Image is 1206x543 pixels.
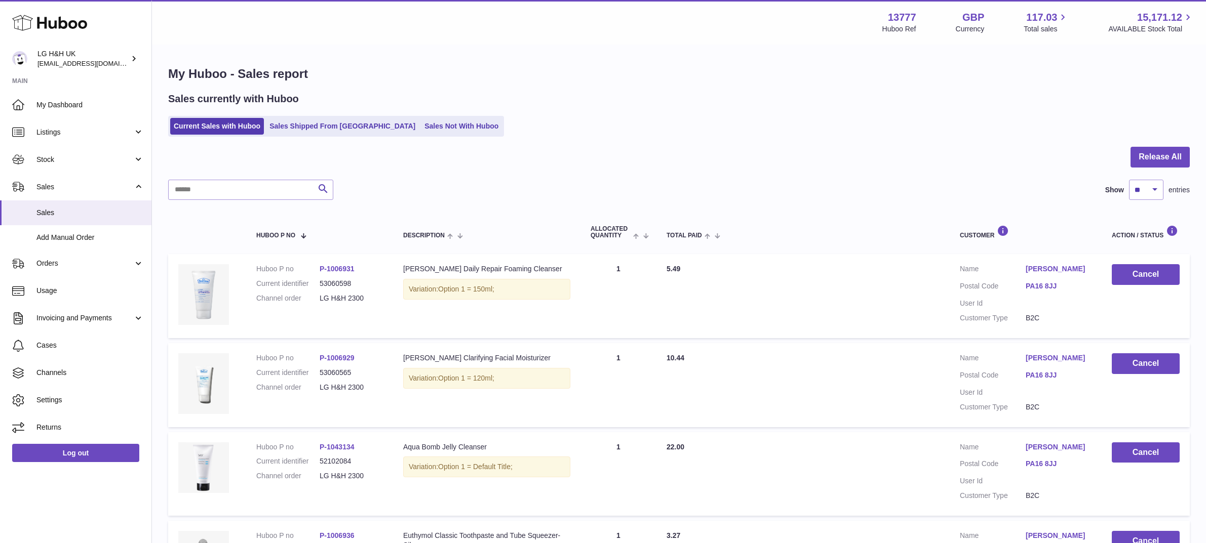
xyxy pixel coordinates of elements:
a: PA16 8JJ [1026,281,1092,291]
span: Settings [36,395,144,405]
a: P-1043134 [320,443,355,451]
span: AVAILABLE Stock Total [1108,24,1194,34]
span: Channels [36,368,144,378]
a: Sales Not With Huboo [421,118,502,135]
dd: 53060598 [320,279,383,288]
dt: Channel order [256,471,320,481]
label: Show [1105,185,1124,195]
strong: 13777 [888,11,916,24]
dt: Huboo P no [256,264,320,274]
img: Dr._Belmeur_Clarifying_Facial_Moisturizer-2.webp [178,353,229,414]
span: 15,171.12 [1137,11,1182,24]
dt: Customer Type [960,313,1026,323]
dd: 52102084 [320,456,383,466]
strong: GBP [962,11,984,24]
button: Release All [1131,147,1190,168]
dt: Current identifier [256,279,320,288]
a: Current Sales with Huboo [170,118,264,135]
dd: LG H&H 2300 [320,383,383,392]
span: Total sales [1024,24,1069,34]
span: 5.49 [667,265,680,273]
dt: Postal Code [960,459,1026,471]
a: 117.03 Total sales [1024,11,1069,34]
span: Stock [36,155,133,164]
span: 22.00 [667,443,684,451]
div: Aqua Bomb Jelly Cleanser [403,442,570,452]
dd: LG H&H 2300 [320,471,383,481]
dt: Name [960,353,1026,365]
button: Cancel [1112,264,1180,285]
div: [PERSON_NAME] Daily Repair Foaming Cleanser [403,264,570,274]
div: LG H&H UK [37,49,129,68]
a: PA16 8JJ [1026,370,1092,380]
span: [EMAIL_ADDRESS][DOMAIN_NAME] [37,59,149,67]
a: [PERSON_NAME] [1026,264,1092,274]
span: Option 1 = Default Title; [438,463,513,471]
dt: Huboo P no [256,353,320,363]
span: Option 1 = 150ml; [438,285,494,293]
a: P-1006929 [320,354,355,362]
span: My Dashboard [36,100,144,110]
dt: User Id [960,388,1026,397]
span: ALLOCATED Quantity [591,226,631,239]
dt: Customer Type [960,402,1026,412]
div: Variation: [403,279,570,300]
span: Huboo P no [256,232,295,239]
dt: User Id [960,476,1026,486]
span: Sales [36,208,144,218]
dt: Name [960,442,1026,454]
dd: B2C [1026,402,1092,412]
a: Log out [12,444,139,462]
span: Description [403,232,445,239]
td: 1 [580,432,656,516]
dt: Huboo P no [256,531,320,540]
div: Customer [960,225,1092,239]
span: Returns [36,423,144,432]
h1: My Huboo - Sales report [168,66,1190,82]
dt: Channel order [256,383,320,392]
a: P-1006931 [320,265,355,273]
dt: User Id [960,299,1026,308]
dt: Current identifier [256,368,320,378]
div: [PERSON_NAME] Clarifying Facial Moisturizer [403,353,570,363]
div: Action / Status [1112,225,1180,239]
span: Sales [36,182,133,192]
a: P-1006936 [320,531,355,539]
dd: B2C [1026,491,1092,500]
dd: B2C [1026,313,1092,323]
dt: Name [960,531,1026,543]
a: [PERSON_NAME] [1026,442,1092,452]
span: Add Manual Order [36,233,144,242]
div: Variation: [403,368,570,389]
span: Invoicing and Payments [36,313,133,323]
dt: Current identifier [256,456,320,466]
a: [PERSON_NAME] [1026,531,1092,540]
dd: 53060565 [320,368,383,378]
dt: Customer Type [960,491,1026,500]
img: veechen@lghnh.co.uk [12,51,27,66]
div: Variation: [403,456,570,477]
td: 1 [580,343,656,427]
div: Huboo Ref [882,24,916,34]
span: 117.03 [1026,11,1057,24]
a: PA16 8JJ [1026,459,1092,469]
a: 15,171.12 AVAILABLE Stock Total [1108,11,1194,34]
a: Sales Shipped From [GEOGRAPHIC_DATA] [266,118,419,135]
span: Listings [36,128,133,137]
dt: Postal Code [960,370,1026,383]
span: Option 1 = 120ml; [438,374,494,382]
dt: Huboo P no [256,442,320,452]
span: Total paid [667,232,702,239]
dt: Channel order [256,294,320,303]
span: Cases [36,341,144,350]
dt: Postal Code [960,281,1026,294]
img: 1_9.jpg [178,442,229,493]
span: Usage [36,286,144,296]
button: Cancel [1112,353,1180,374]
dt: Name [960,264,1026,276]
img: Dr._Belmeur_Daily_Repair_Foaming_Cleanser_Image-2.webp [178,264,229,325]
h2: Sales currently with Huboo [168,92,299,106]
span: entries [1169,185,1190,195]
span: Orders [36,259,133,268]
a: [PERSON_NAME] [1026,353,1092,363]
